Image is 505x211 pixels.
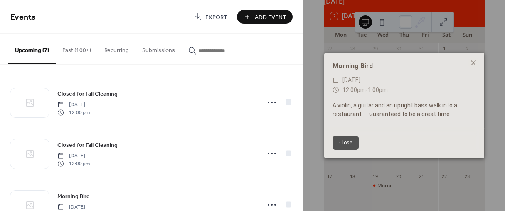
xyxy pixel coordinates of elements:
span: [DATE] [57,152,90,160]
span: Closed for Fall Cleaning [57,90,118,99]
button: Submissions [135,34,182,63]
span: Export [205,13,227,22]
div: ​ [333,85,339,95]
span: 1:00pm [368,87,388,93]
span: Events [10,9,36,25]
a: Closed for Fall Cleaning [57,140,118,150]
div: A violin, a guitar and an upright bass walk into a restaurant..... Guaranteed to be a great time. [324,101,484,119]
span: [DATE] [342,75,360,85]
a: Export [187,10,234,24]
span: Add Event [255,13,286,22]
button: Close [333,136,359,150]
span: [DATE] [57,101,90,109]
a: Morning Bird [57,191,90,201]
a: Closed for Fall Cleaning [57,89,118,99]
button: Upcoming (7) [8,34,56,64]
button: Recurring [98,34,135,63]
button: Add Event [237,10,293,24]
span: Closed for Fall Cleaning [57,141,118,150]
span: [DATE] [57,204,90,211]
div: ​ [333,75,339,85]
span: 12:00 pm [57,160,90,167]
span: 12:00 pm [57,109,90,116]
span: 12:00pm [342,87,366,93]
span: - [366,87,368,93]
button: Past (100+) [56,34,98,63]
div: Morning Bird [324,61,484,71]
span: Morning Bird [57,192,90,201]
